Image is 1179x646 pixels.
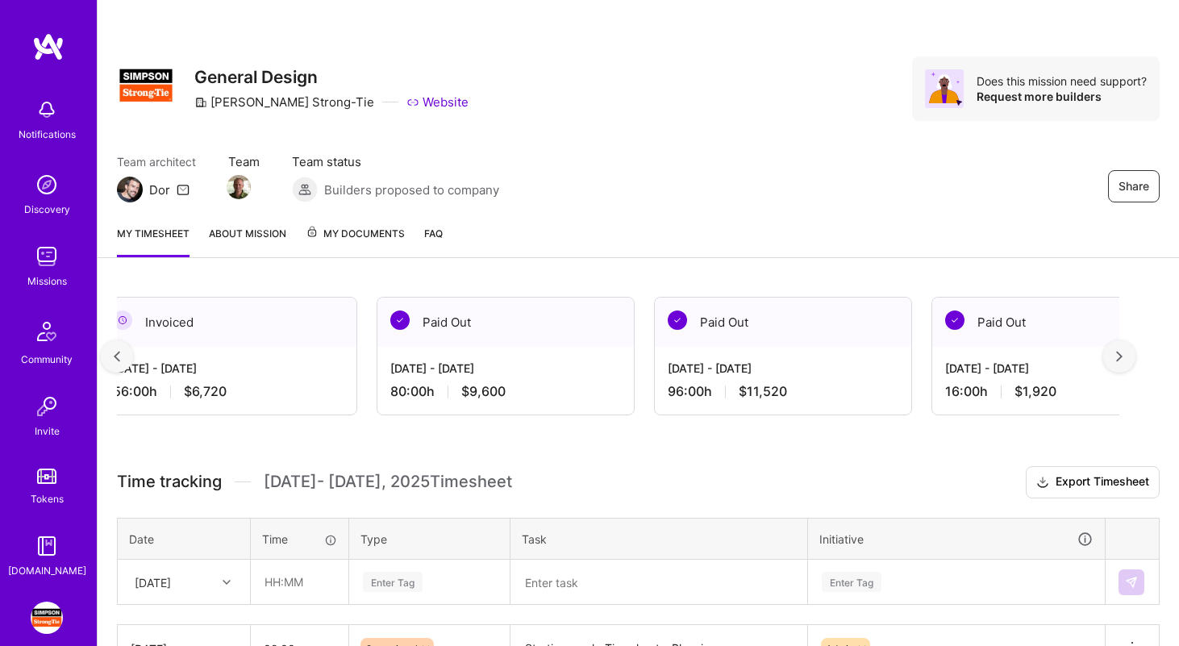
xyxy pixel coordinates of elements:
[184,383,227,400] span: $6,720
[390,383,621,400] div: 80:00 h
[31,390,63,423] img: Invite
[306,225,405,243] span: My Documents
[113,360,344,377] div: [DATE] - [DATE]
[424,225,443,257] a: FAQ
[27,273,67,290] div: Missions
[31,94,63,126] img: bell
[945,360,1176,377] div: [DATE] - [DATE]
[1125,576,1138,589] img: Submit
[117,56,175,115] img: Company Logo
[252,561,348,603] input: HH:MM
[1119,178,1149,194] span: Share
[655,298,911,347] div: Paid Out
[118,518,251,560] th: Date
[117,472,222,492] span: Time tracking
[35,423,60,440] div: Invite
[945,310,964,330] img: Paid Out
[223,578,231,586] i: icon Chevron
[349,518,510,560] th: Type
[822,569,881,594] div: Enter Tag
[177,183,190,196] i: icon Mail
[117,153,196,170] span: Team architect
[1116,351,1123,362] img: right
[668,383,898,400] div: 96:00 h
[1108,170,1160,202] button: Share
[406,94,469,110] a: Website
[227,175,251,199] img: Team Member Avatar
[668,310,687,330] img: Paid Out
[1026,466,1160,498] button: Export Timesheet
[510,518,808,560] th: Task
[977,89,1147,104] div: Request more builders
[27,602,67,634] a: Simpson Strong-Tie: General Design
[977,73,1147,89] div: Does this mission need support?
[819,530,1094,548] div: Initiative
[149,181,170,198] div: Dor
[228,173,249,201] a: Team Member Avatar
[668,360,898,377] div: [DATE] - [DATE]
[292,177,318,202] img: Builders proposed to company
[292,153,499,170] span: Team status
[31,169,63,201] img: discovery
[31,602,63,634] img: Simpson Strong-Tie: General Design
[925,69,964,108] img: Avatar
[363,569,423,594] div: Enter Tag
[100,298,356,347] div: Invoiced
[1014,383,1056,400] span: $1,920
[377,298,634,347] div: Paid Out
[114,351,120,362] img: left
[461,383,506,400] span: $9,600
[31,490,64,507] div: Tokens
[117,225,190,257] a: My timesheet
[262,531,337,548] div: Time
[32,32,65,61] img: logo
[24,201,70,218] div: Discovery
[113,310,132,330] img: Invoiced
[135,573,171,590] div: [DATE]
[1036,474,1049,491] i: icon Download
[113,383,344,400] div: 56:00 h
[739,383,787,400] span: $11,520
[194,94,374,110] div: [PERSON_NAME] Strong-Tie
[264,472,512,492] span: [DATE] - [DATE] , 2025 Timesheet
[306,225,405,257] a: My Documents
[194,96,207,109] i: icon CompanyGray
[390,360,621,377] div: [DATE] - [DATE]
[390,310,410,330] img: Paid Out
[8,562,86,579] div: [DOMAIN_NAME]
[194,67,469,87] h3: General Design
[209,225,286,257] a: About Mission
[324,181,499,198] span: Builders proposed to company
[228,153,260,170] span: Team
[31,240,63,273] img: teamwork
[19,126,76,143] div: Notifications
[945,383,1176,400] div: 16:00 h
[21,351,73,368] div: Community
[27,312,66,351] img: Community
[37,469,56,484] img: tokens
[31,530,63,562] img: guide book
[117,177,143,202] img: Team Architect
